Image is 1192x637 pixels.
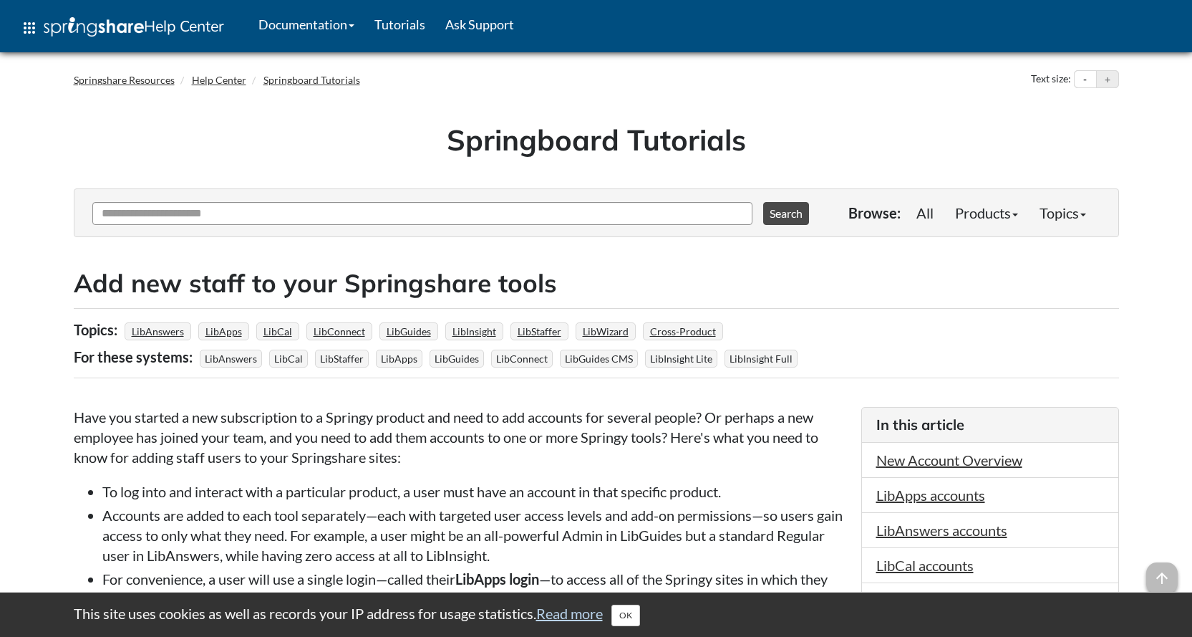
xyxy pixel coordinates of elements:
[269,350,308,368] span: LibCal
[648,321,718,342] a: Cross-Product
[11,6,234,49] a: apps Help Center
[1075,71,1096,88] button: Decrease text size
[311,321,367,342] a: LibConnect
[876,487,985,504] a: LibApps accounts
[315,350,369,368] span: LibStaffer
[1029,198,1097,227] a: Topics
[263,74,360,86] a: Springboard Tutorials
[74,74,175,86] a: Springshare Resources
[450,321,498,342] a: LibInsight
[130,321,186,342] a: LibAnswers
[59,603,1133,626] div: This site uses cookies as well as records your IP address for usage statistics.
[384,321,433,342] a: LibGuides
[192,74,246,86] a: Help Center
[1146,562,1178,594] span: arrow_upward
[144,16,224,35] span: Help Center
[876,415,1104,435] h3: In this article
[102,505,847,565] li: Accounts are added to each tool separately—each with targeted user access levels and add-on permi...
[560,350,638,368] span: LibGuides CMS
[876,557,974,574] a: LibCal accounts
[200,350,262,368] span: LibAnswers
[536,605,603,622] a: Read more
[906,198,944,227] a: All
[435,6,524,42] a: Ask Support
[645,350,717,368] span: LibInsight Lite
[261,321,294,342] a: LibCal
[430,350,484,368] span: LibGuides
[74,407,847,467] p: Have you started a new subscription to a Springy product and need to add accounts for several peo...
[944,198,1029,227] a: Products
[21,19,38,37] span: apps
[1028,70,1074,89] div: Text size:
[725,350,798,368] span: LibInsight Full
[74,266,1119,301] h2: Add new staff to your Springshare tools
[1146,564,1178,581] a: arrow_upward
[376,350,422,368] span: LibApps
[248,6,364,42] a: Documentation
[1097,71,1118,88] button: Increase text size
[74,316,121,343] div: Topics:
[364,6,435,42] a: Tutorials
[876,522,1007,539] a: LibAnswers accounts
[581,321,631,342] a: LibWizard
[848,203,901,223] p: Browse:
[491,350,553,368] span: LibConnect
[515,321,563,342] a: LibStaffer
[44,17,144,37] img: Springshare
[455,570,539,588] strong: LibApps login
[84,120,1108,160] h1: Springboard Tutorials
[611,605,640,626] button: Close
[102,482,847,502] li: To log into and interact with a particular product, a user must have an account in that specific ...
[876,451,1022,469] a: New Account Overview
[74,343,196,370] div: For these systems:
[203,321,244,342] a: LibApps
[763,202,809,225] button: Search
